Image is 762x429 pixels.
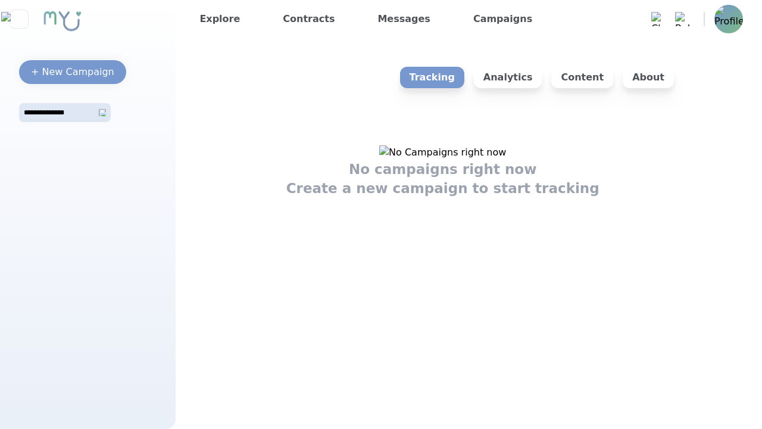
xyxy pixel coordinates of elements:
[675,12,689,26] img: Bell
[1,12,36,26] img: Close sidebar
[349,160,537,179] h1: No campaigns right now
[623,67,674,88] p: About
[373,10,435,29] a: Messages
[651,12,666,26] img: Chat
[714,5,743,33] img: Profile
[379,145,506,160] img: No Campaigns right now
[19,60,126,84] button: + New Campaign
[286,179,599,198] h1: Create a new campaign to start tracking
[400,67,464,88] p: Tracking
[469,10,537,29] a: Campaigns
[474,67,542,88] p: Analytics
[551,67,613,88] p: Content
[31,65,114,79] div: + New Campaign
[278,10,339,29] a: Contracts
[195,10,245,29] a: Explore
